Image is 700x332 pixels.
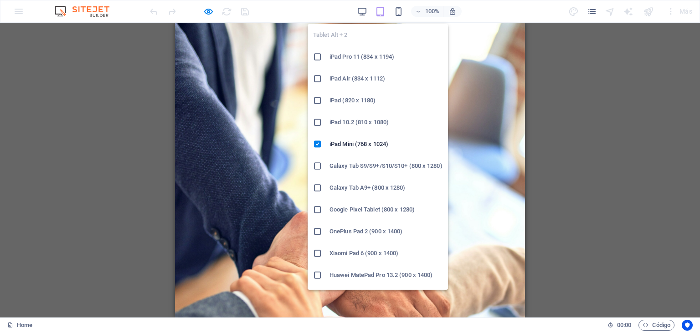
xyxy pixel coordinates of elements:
[682,320,693,331] button: Usercentrics
[586,6,597,17] button: pages
[329,95,443,106] h6: iPad (820 x 1180)
[329,51,443,62] h6: iPad Pro 11 (834 x 1194)
[643,320,670,331] span: Código
[329,204,443,215] h6: Google Pixel Tablet (800 x 1280)
[329,139,443,150] h6: iPad Mini (768 x 1024)
[329,270,443,281] h6: Huawei MatePad Pro 13.2 (900 x 1400)
[329,73,443,84] h6: iPad Air (834 x 1112)
[623,322,625,328] span: :
[607,320,632,331] h6: Tiempo de la sesión
[425,6,439,17] h6: 100%
[329,117,443,128] h6: iPad 10.2 (810 x 1080)
[638,320,674,331] button: Código
[329,248,443,259] h6: Xiaomi Pad 6 (900 x 1400)
[329,161,443,171] h6: Galaxy Tab S9/S9+/S10/S10+ (800 x 1280)
[448,7,457,15] i: Al redimensionar, ajustar el nivel de zoom automáticamente para ajustarse al dispositivo elegido.
[52,6,121,17] img: Editor Logo
[7,320,32,331] a: Haz clic para cancelar la selección y doble clic para abrir páginas
[329,226,443,237] h6: OnePlus Pad 2 (900 x 1400)
[617,320,631,331] span: 00 00
[587,6,597,17] i: Páginas (Ctrl+Alt+S)
[329,182,443,193] h6: Galaxy Tab A9+ (800 x 1280)
[411,6,443,17] button: 100%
